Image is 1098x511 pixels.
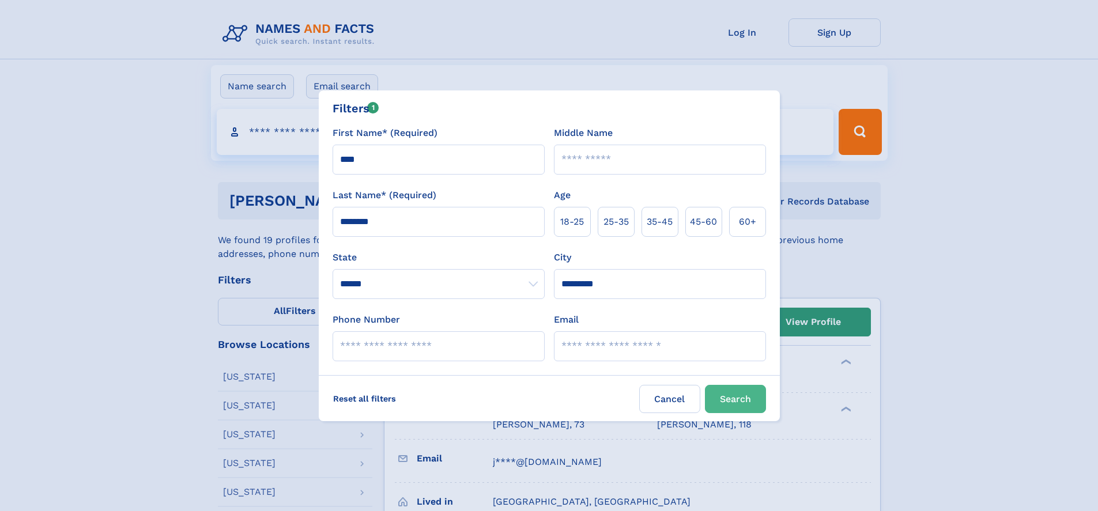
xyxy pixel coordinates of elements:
[739,215,756,229] span: 60+
[554,188,571,202] label: Age
[603,215,629,229] span: 25‑35
[554,126,613,140] label: Middle Name
[647,215,673,229] span: 35‑45
[705,385,766,413] button: Search
[554,313,579,327] label: Email
[326,385,403,412] label: Reset all filters
[333,251,545,264] label: State
[554,251,571,264] label: City
[333,100,379,117] div: Filters
[690,215,717,229] span: 45‑60
[560,215,584,229] span: 18‑25
[333,188,436,202] label: Last Name* (Required)
[333,126,437,140] label: First Name* (Required)
[333,313,400,327] label: Phone Number
[639,385,700,413] label: Cancel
